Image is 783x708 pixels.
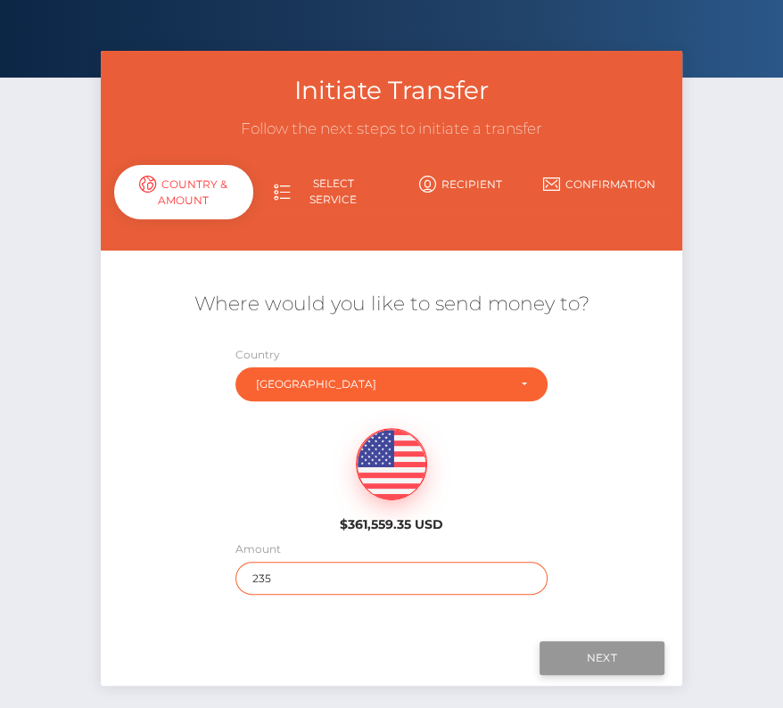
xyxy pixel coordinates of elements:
input: Next [540,641,664,675]
label: Amount [235,541,281,557]
label: Country [235,347,280,363]
h5: Where would you like to send money to? [114,291,669,318]
input: Amount to send in USD (Maximum: 361559.35) [235,562,548,595]
a: Recipient [391,169,530,200]
div: Country & Amount [114,165,252,219]
div: [GEOGRAPHIC_DATA] [256,377,507,391]
a: Select Service [253,169,391,215]
a: Confirmation [530,169,668,200]
img: USD.png [357,429,426,500]
h3: Follow the next steps to initiate a transfer [114,119,669,140]
h6: $361,559.35 USD [308,517,474,532]
button: Lithuania [235,367,548,401]
h3: Initiate Transfer [114,73,669,108]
